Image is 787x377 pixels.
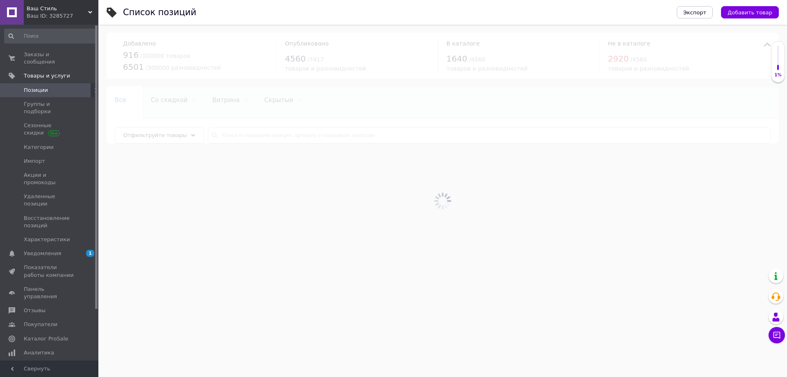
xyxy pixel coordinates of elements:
[24,349,54,356] span: Аналитика
[24,215,76,229] span: Восстановление позиций
[24,122,76,137] span: Сезонные скидки
[24,321,57,328] span: Покупатели
[771,72,785,78] div: 1%
[27,12,98,20] div: Ваш ID: 3285727
[24,307,45,314] span: Отзывы
[24,72,70,80] span: Товары и услуги
[24,264,76,279] span: Показатели работы компании
[24,87,48,94] span: Позиции
[24,101,76,115] span: Группы и подборки
[24,51,76,66] span: Заказы и сообщения
[27,5,88,12] span: Ваш Стиль
[4,29,97,43] input: Поиск
[24,144,54,151] span: Категории
[123,8,196,17] div: Список позиций
[24,158,45,165] span: Импорт
[24,335,68,343] span: Каталог ProSale
[24,286,76,300] span: Панель управления
[24,236,70,243] span: Характеристики
[86,250,94,257] span: 1
[728,9,772,16] span: Добавить товар
[24,250,61,257] span: Уведомления
[24,193,76,208] span: Удаленные позиции
[769,327,785,343] button: Чат с покупателем
[683,9,706,16] span: Экспорт
[721,6,779,18] button: Добавить товар
[24,171,76,186] span: Акции и промокоды
[677,6,713,18] button: Экспорт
